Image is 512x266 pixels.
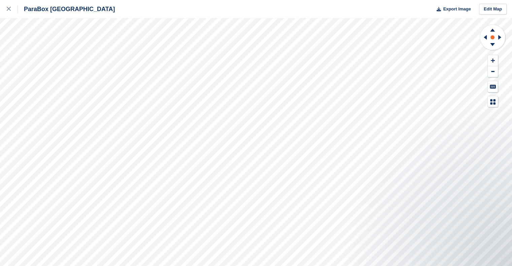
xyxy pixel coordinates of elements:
[433,4,471,15] button: Export Image
[488,81,498,92] button: Keyboard Shortcuts
[488,96,498,107] button: Map Legend
[443,6,471,12] span: Export Image
[488,55,498,66] button: Zoom In
[18,5,115,13] div: ParaBox [GEOGRAPHIC_DATA]
[479,4,507,15] a: Edit Map
[488,66,498,77] button: Zoom Out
